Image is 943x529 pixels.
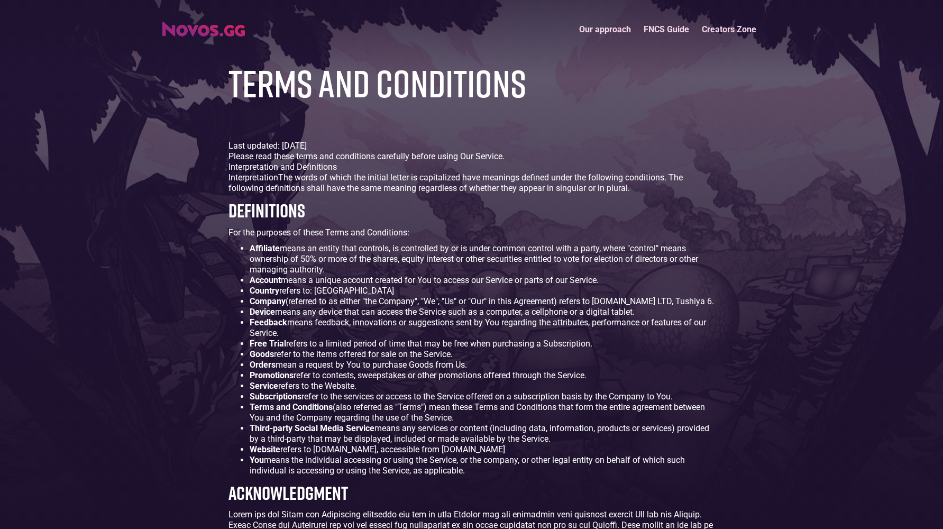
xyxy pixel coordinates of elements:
strong: Country [250,286,279,296]
li: refers to: [GEOGRAPHIC_DATA] [250,286,715,296]
strong: You [250,455,264,465]
strong: Account [250,275,281,285]
strong: Affiliate [250,243,280,253]
h3: Acknowledgment [228,481,715,504]
li: refer to the items offered for sale on the Service. [250,349,715,360]
li: refers to a limited period of time that may be free when purchasing a Subscription. [250,339,715,349]
li: means any device that can access the Service such as a computer, a cellphone or a digital tablet. [250,307,715,317]
a: Our approach [573,18,637,41]
h3: Definitions [228,199,715,222]
li: refers to the Website. [250,381,715,391]
li: means feedback, innovations or suggestions sent by You regarding the attributes, performance or f... [250,317,715,339]
strong: Third-party Social Media Service [250,423,374,433]
h1: Terms and conditions [228,62,526,104]
strong: Device [250,307,275,317]
li: refers to [DOMAIN_NAME], accessible from [DOMAIN_NAME] [250,444,715,455]
li: means an entity that controls, is controlled by or is under common control with a party, where "c... [250,243,715,275]
li: mean a request by You to purchase Goods from Us. [250,360,715,370]
strong: Subscriptions [250,391,301,402]
strong: Promotions [250,370,294,380]
a: FNCS Guide [637,18,695,41]
li: (also referred as "Terms") mean these Terms and Conditions that form the entire agreement between... [250,402,715,423]
strong: Terms and Conditions [250,402,333,412]
li: refer to the services or access to the Service offered on a subscription basis by the Company to ... [250,391,715,402]
p: Last updated: [DATE] Please read these terms and conditions carefully before using Our Service. I... [228,141,715,194]
a: Creators Zone [695,18,763,41]
p: For the purposes of these Terms and Conditions: [228,227,715,238]
li: means the individual accessing or using the Service, or the company, or other legal entity on beh... [250,455,715,476]
li: refer to contests, sweepstakes or other promotions offered through the Service. [250,370,715,381]
li: means a unique account created for You to access our Service or parts of our Service. [250,275,715,286]
strong: Goods [250,349,274,359]
strong: Orders [250,360,276,370]
strong: Company [250,296,286,306]
strong: Website [250,444,280,454]
strong: Free Trial [250,339,286,349]
li: means any services or content (including data, information, products or services) provided by a t... [250,423,715,444]
strong: Service [250,381,278,391]
strong: Feedback [250,317,287,327]
li: (referred to as either "the Company", "We", "Us" or "Our" in this Agreement) refers to [DOMAIN_NA... [250,296,715,307]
